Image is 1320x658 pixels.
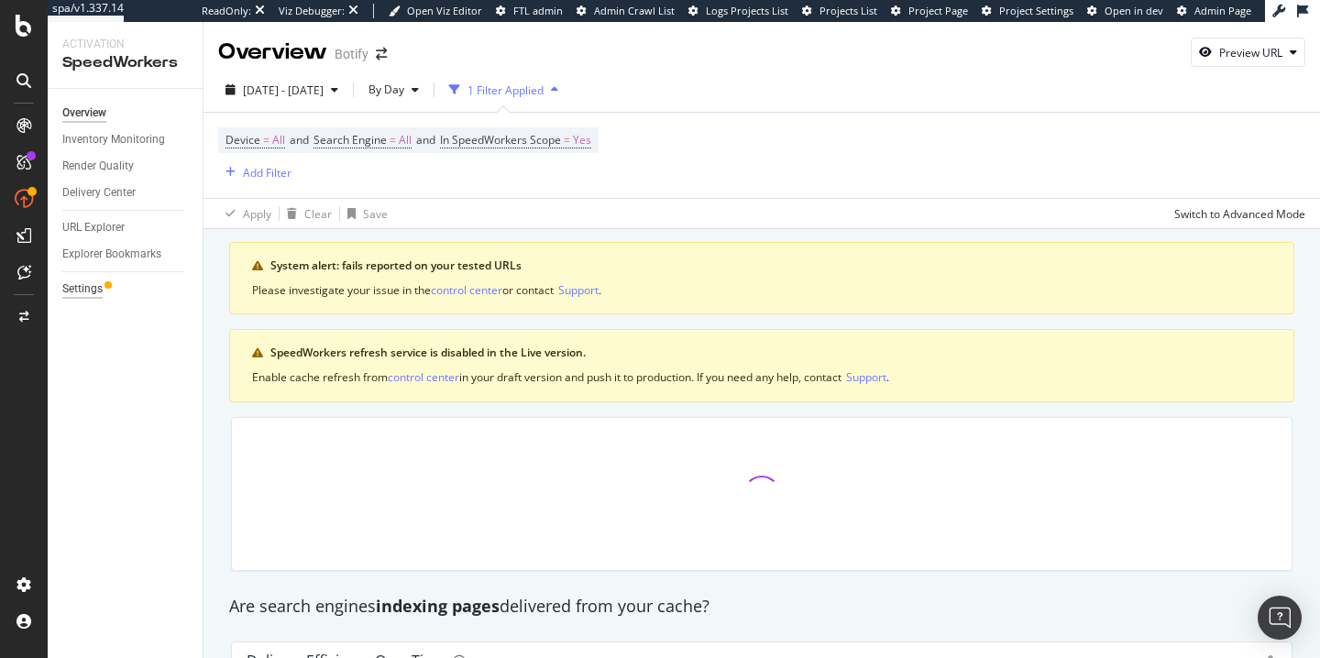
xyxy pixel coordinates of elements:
a: Render Quality [62,157,190,176]
div: Open Intercom Messenger [1258,596,1302,640]
div: control center [431,282,502,298]
div: Clear [304,206,332,222]
button: [DATE] - [DATE] [218,75,346,104]
div: Overview [62,104,106,123]
div: Support [558,282,599,298]
a: Project Page [891,4,968,18]
div: System alert: fails reported on your tested URLs [270,258,1271,274]
div: Support [846,369,886,385]
a: Open Viz Editor [389,4,482,18]
span: Admin Page [1194,4,1251,17]
span: Logs Projects List [706,4,788,17]
span: [DATE] - [DATE] [243,82,324,98]
div: URL Explorer [62,218,125,237]
div: Render Quality [62,157,134,176]
div: Save [363,206,388,222]
a: Settings [62,280,190,299]
div: 1 Filter Applied [467,82,544,98]
button: Preview URL [1191,38,1305,67]
span: FTL admin [513,4,563,17]
button: By Day [361,75,426,104]
div: arrow-right-arrow-left [376,48,387,60]
span: Open in dev [1105,4,1163,17]
span: Yes [573,127,591,153]
div: Please investigate your issue in the or contact . [252,281,1271,299]
button: Clear [280,199,332,228]
button: Save [340,199,388,228]
button: Support [846,368,886,386]
span: Open Viz Editor [407,4,482,17]
div: SpeedWorkers [62,52,188,73]
span: Device [225,132,260,148]
div: Preview URL [1219,45,1282,60]
button: Add Filter [218,161,291,183]
div: control center [388,369,459,385]
span: = [564,132,570,148]
div: Activation [62,37,188,52]
a: Delivery Center [62,183,190,203]
span: All [272,127,285,153]
div: Botify [335,45,368,63]
button: Apply [218,199,271,228]
span: Admin Crawl List [594,4,675,17]
a: Explorer Bookmarks [62,245,190,264]
a: Overview [62,104,190,123]
a: Project Settings [982,4,1073,18]
span: By Day [361,82,404,97]
span: All [399,127,412,153]
strong: indexing pages [376,595,500,617]
div: SpeedWorkers refresh service is disabled in the Live version. [270,345,1271,361]
a: Admin Crawl List [577,4,675,18]
a: FTL admin [496,4,563,18]
span: Project Settings [999,4,1073,17]
a: Inventory Monitoring [62,130,190,149]
div: warning banner [229,242,1294,314]
a: Open in dev [1087,4,1163,18]
span: = [263,132,269,148]
div: Inventory Monitoring [62,130,165,149]
div: Viz Debugger: [279,4,345,18]
div: ReadOnly: [202,4,251,18]
button: control center [431,281,502,299]
div: Overview [218,37,327,68]
button: Support [558,281,599,299]
div: Switch to Advanced Mode [1174,206,1305,222]
span: Projects List [819,4,877,17]
div: warning banner [229,329,1294,401]
div: Enable cache refresh from in your draft version and push it to production. If you need any help, ... [252,368,1271,386]
a: URL Explorer [62,218,190,237]
span: and [290,132,309,148]
span: and [416,132,435,148]
button: 1 Filter Applied [442,75,566,104]
div: Are search engines delivered from your cache? [220,595,1303,619]
div: Add Filter [243,165,291,181]
div: Apply [243,206,271,222]
a: Admin Page [1177,4,1251,18]
span: In SpeedWorkers Scope [440,132,561,148]
span: Search Engine [313,132,387,148]
div: Explorer Bookmarks [62,245,161,264]
div: Settings [62,280,103,299]
a: Logs Projects List [688,4,788,18]
span: Project Page [908,4,968,17]
span: = [390,132,396,148]
div: Delivery Center [62,183,136,203]
a: Projects List [802,4,877,18]
button: Switch to Advanced Mode [1167,199,1305,228]
button: control center [388,368,459,386]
